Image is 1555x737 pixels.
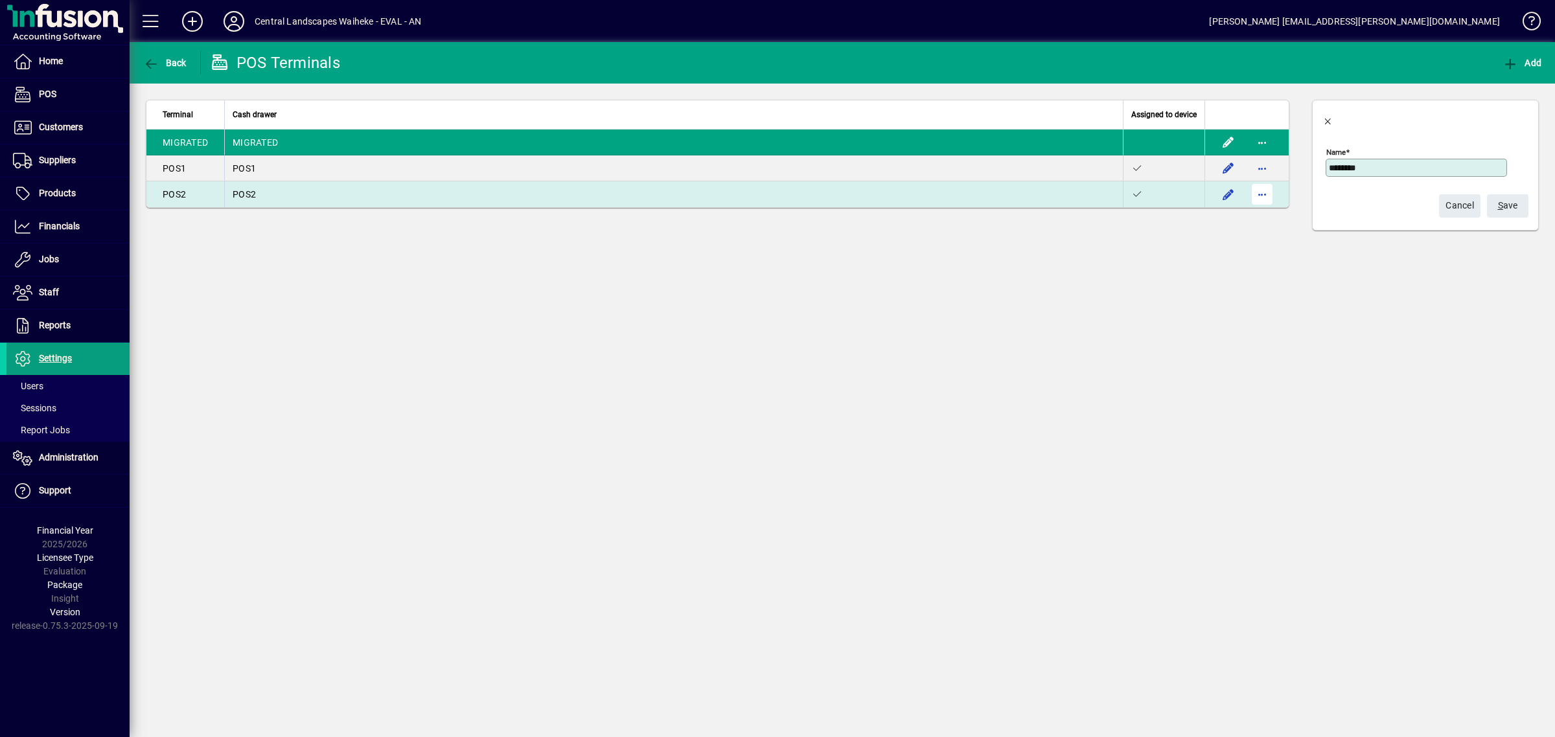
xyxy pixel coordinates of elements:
[39,287,59,297] span: Staff
[163,162,216,175] div: POS1
[6,78,130,111] a: POS
[39,254,59,264] span: Jobs
[1326,148,1346,157] mat-label: Name
[39,188,76,198] span: Products
[6,244,130,276] a: Jobs
[13,425,70,435] span: Report Jobs
[39,221,80,231] span: Financials
[1131,108,1197,122] span: Assigned to device
[6,45,130,78] a: Home
[163,136,216,149] div: MIGRATED
[6,210,130,243] a: Financials
[1503,58,1541,68] span: Add
[39,89,56,99] span: POS
[39,452,98,462] span: Administration
[50,607,80,617] span: Version
[13,403,56,413] span: Sessions
[6,442,130,474] a: Administration
[1487,194,1528,218] button: Save
[224,181,1123,207] td: POS2
[213,10,255,33] button: Profile
[6,177,130,210] a: Products
[1252,132,1273,153] button: More options
[1499,51,1545,74] button: Add
[1498,200,1503,210] span: S
[37,552,93,563] span: Licensee Type
[6,375,130,397] a: Users
[6,111,130,144] a: Customers
[6,310,130,342] a: Reports
[39,56,63,66] span: Home
[255,11,422,32] div: Central Landscapes Waiheke - EVAL - AN
[140,51,190,74] button: Back
[39,485,71,495] span: Support
[130,51,201,74] app-page-header-button: Back
[1446,195,1474,216] span: Cancel
[163,108,193,122] span: Terminal
[39,320,71,330] span: Reports
[211,52,340,73] div: POS Terminals
[47,580,82,590] span: Package
[163,188,216,201] div: POS2
[39,353,72,363] span: Settings
[1252,158,1273,179] button: More options
[39,122,83,132] span: Customers
[6,475,130,507] a: Support
[6,277,130,309] a: Staff
[1209,11,1500,32] div: [PERSON_NAME] [EMAIL_ADDRESS][PERSON_NAME][DOMAIN_NAME]
[172,10,213,33] button: Add
[224,130,1123,155] td: MIGRATED
[6,419,130,441] a: Report Jobs
[1439,194,1480,218] button: Cancel
[1498,195,1518,216] span: ave
[39,155,76,165] span: Suppliers
[37,525,93,536] span: Financial Year
[13,381,43,391] span: Users
[1252,184,1273,205] button: More options
[1513,3,1539,45] a: Knowledge Base
[224,155,1123,181] td: POS1
[6,397,130,419] a: Sessions
[233,108,277,122] span: Cash drawer
[1313,103,1344,134] button: Back
[6,144,130,177] a: Suppliers
[143,58,187,68] span: Back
